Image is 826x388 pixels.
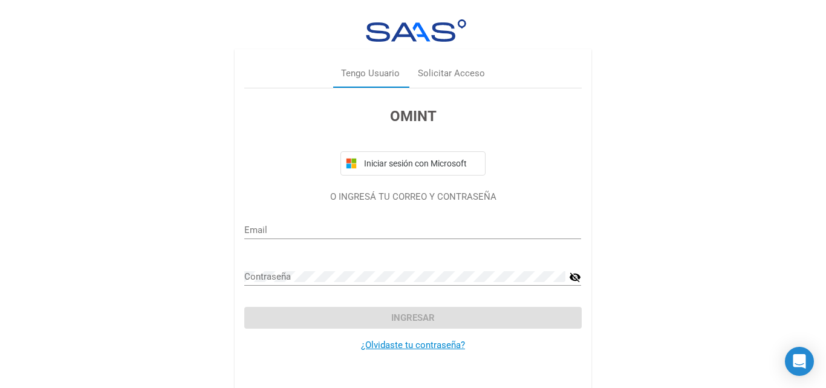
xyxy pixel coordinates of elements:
[341,67,400,81] div: Tengo Usuario
[785,347,814,376] div: Open Intercom Messenger
[340,151,486,176] button: Iniciar sesión con Microsoft
[244,105,581,127] h3: OMINT
[362,159,480,168] span: Iniciar sesión con Microsoft
[244,307,581,329] button: Ingresar
[569,270,581,284] mat-icon: visibility_off
[418,67,485,81] div: Solicitar Acceso
[244,190,581,204] p: O INGRESÁ TU CORREO Y CONTRASEÑA
[391,312,435,323] span: Ingresar
[361,340,465,350] a: ¿Olvidaste tu contraseña?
